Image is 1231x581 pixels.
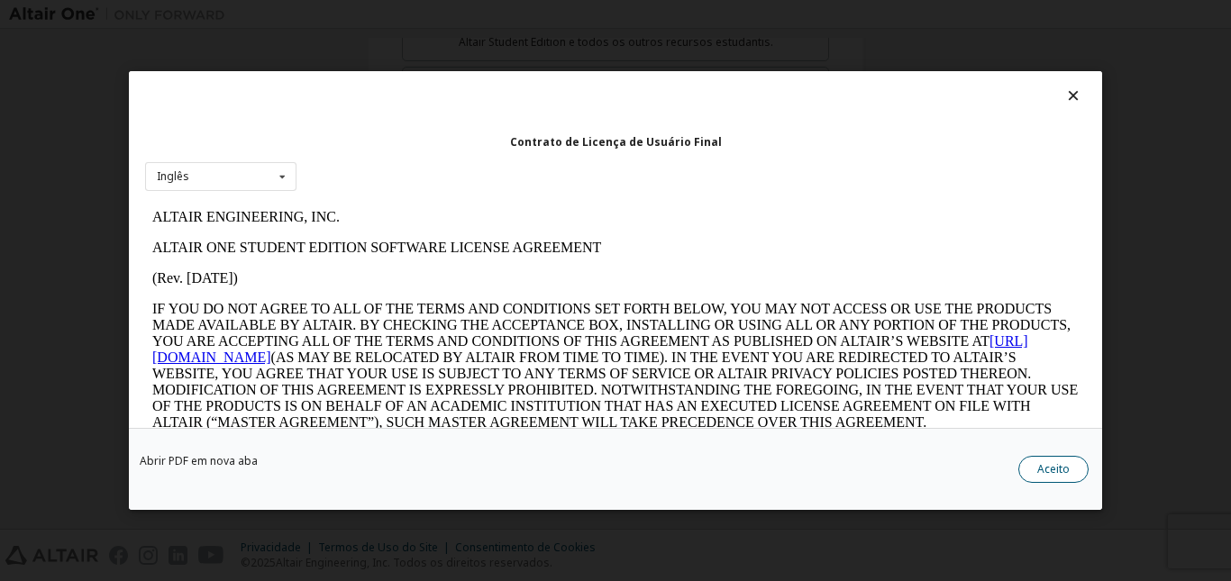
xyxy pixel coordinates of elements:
font: Inglês [157,168,189,184]
button: Aceito [1018,456,1089,483]
p: ALTAIR ONE STUDENT EDITION SOFTWARE LICENSE AGREEMENT [7,38,934,54]
font: Abrir PDF em nova aba [140,453,258,468]
a: Abrir PDF em nova aba [140,456,258,467]
p: This Altair One Student Edition Software License Agreement (“Agreement”) is between Altair Engine... [7,243,934,308]
a: [URL][DOMAIN_NAME] [7,132,883,163]
p: (Rev. [DATE]) [7,68,934,85]
p: ALTAIR ENGINEERING, INC. [7,7,934,23]
font: Aceito [1037,461,1070,477]
p: IF YOU DO NOT AGREE TO ALL OF THE TERMS AND CONDITIONS SET FORTH BELOW, YOU MAY NOT ACCESS OR USE... [7,99,934,229]
font: Contrato de Licença de Usuário Final [510,134,722,150]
